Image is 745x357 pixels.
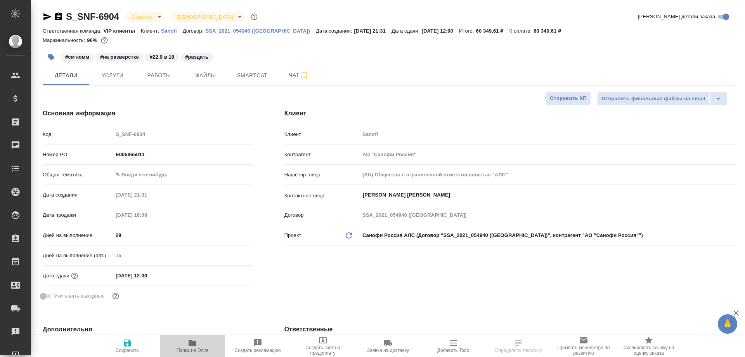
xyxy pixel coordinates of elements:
[621,345,677,356] span: Скопировать ссылку на оценку заказа
[160,335,225,357] button: Папка на Drive
[113,270,181,281] input: ✎ Введи что-нибудь
[161,28,183,34] p: Sanofi
[284,151,360,158] p: Контрагент
[360,149,736,160] input: Пустое поле
[360,229,736,242] div: Санофи Россия АЛС (Договор "SSA_2021_054940 ([GEOGRAPHIC_DATA])", контрагент "АО "Санофи Россия"")
[476,28,509,34] p: 60 349,61 ₽
[284,171,360,179] p: Наше юр. лицо
[47,71,85,80] span: Детали
[185,53,208,61] p: #раздать
[718,314,737,334] button: 🙏
[111,291,121,301] button: Выбери, если сб и вс нужно считать рабочими днями для выполнения заказа.
[459,28,476,34] p: Итого:
[87,37,99,43] p: 96%
[113,209,181,221] input: Пустое поле
[284,325,736,334] h4: Ответственные
[249,12,259,22] button: Доп статусы указывают на важность/срочность заказа
[113,168,253,181] div: ✎ Введи что-нибудь
[129,14,155,20] button: В работе
[551,335,616,357] button: Призвать менеджера по развитию
[113,250,253,261] input: Пустое поле
[54,12,63,21] button: Скопировать ссылку
[43,211,113,219] p: Дата продажи
[295,345,351,356] span: Создать счет на предоплату
[43,232,113,239] p: Дней на выполнение
[437,348,469,353] span: Добавить Todo
[140,71,178,80] span: Работы
[534,28,567,34] p: 60 349,61 ₽
[95,335,160,357] button: Сохранить
[316,28,354,34] p: Дата создания:
[546,92,591,105] button: Отправить КП
[43,171,113,179] p: Общая тематика
[60,53,95,60] span: см комм
[183,28,206,34] p: Договор:
[43,191,113,199] p: Дата создания
[116,171,244,179] div: ✎ Введи что-нибудь
[280,70,317,80] span: Чат
[66,11,119,22] a: S_SNF-6904
[65,53,89,61] p: #см комм
[43,109,253,118] h4: Основная информация
[367,348,409,353] span: Заявка на доставку
[144,53,180,60] span: 22.9 в 18
[284,109,736,118] h4: Клиент
[284,211,360,219] p: Договор
[187,71,224,80] span: Файлы
[290,335,355,357] button: Создать счет на предоплату
[597,92,727,106] div: split button
[225,335,290,357] button: Создать рекламацию
[113,230,253,241] input: ✎ Введи что-нибудь
[721,316,734,332] span: 🙏
[116,348,139,353] span: Сохранить
[94,71,131,80] span: Услуги
[421,28,459,34] p: [DATE] 12:00
[141,28,161,34] p: Клиент:
[235,348,281,353] span: Создать рекламацию
[360,169,736,180] input: Пустое поле
[43,272,69,280] p: Дата сдачи
[150,53,174,61] p: #22.9 в 18
[113,149,253,160] input: ✎ Введи что-нибудь
[54,292,105,300] span: Учитывать выходные
[161,27,183,34] a: Sanofi
[732,194,734,196] button: Open
[284,192,360,200] p: Контактное лицо
[486,335,551,357] button: Определить тематику
[43,151,113,158] p: Номер PO
[597,92,710,106] button: Отправить финальные файлы на email
[205,27,316,34] a: SSA_2021_054940 ([GEOGRAPHIC_DATA])
[69,271,80,281] button: Если добавить услуги и заполнить их объемом, то дата рассчитается автоматически
[170,12,244,22] div: В работе
[616,335,681,357] button: Скопировать ссылку на оценку заказа
[354,28,392,34] p: [DATE] 21:31
[556,345,612,356] span: Призвать менеджера по развитию
[509,28,534,34] p: К оплате:
[43,252,113,259] p: Дней на выполнение (авт.)
[43,49,60,66] button: Добавить тэг
[43,12,52,21] button: Скопировать ссылку для ЯМессенджера
[43,325,253,334] h4: Дополнительно
[43,131,113,138] p: Код
[550,94,587,103] span: Отправить КП
[174,14,235,20] button: [DEMOGRAPHIC_DATA]
[100,53,139,61] p: #на разверстке
[234,71,271,80] span: Smartcat
[113,189,181,200] input: Пустое поле
[355,335,421,357] button: Заявка на доставку
[392,28,421,34] p: Дата сдачи:
[360,129,736,140] input: Пустое поле
[360,209,736,221] input: Пустое поле
[99,35,109,45] button: 1824.00 RUB;
[300,71,309,80] svg: Подписаться
[95,53,144,60] span: на разверстке
[177,348,208,353] span: Папка на Drive
[284,131,360,138] p: Клиент
[601,94,705,103] span: Отправить финальные файлы на email
[421,335,486,357] button: Добавить Todo
[113,129,253,140] input: Пустое поле
[638,13,715,21] span: [PERSON_NAME] детали заказа
[125,12,164,22] div: В работе
[43,37,87,43] p: Маржинальность:
[104,28,141,34] p: VIP клиенты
